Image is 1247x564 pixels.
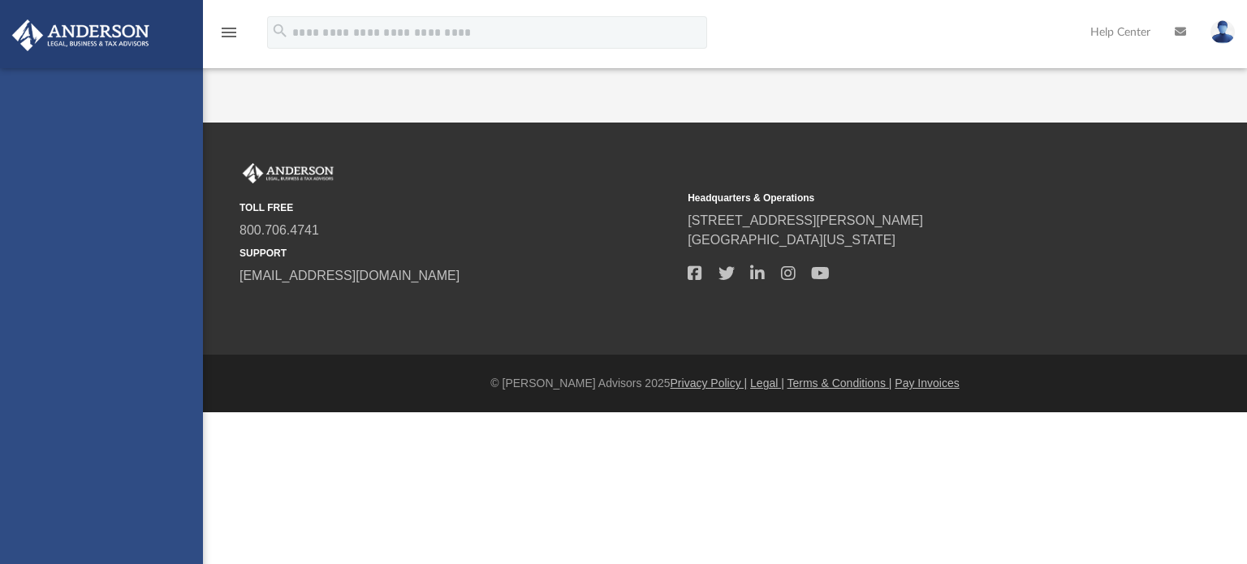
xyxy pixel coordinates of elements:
a: Terms & Conditions | [787,377,892,390]
img: Anderson Advisors Platinum Portal [239,163,337,184]
i: search [271,22,289,40]
img: Anderson Advisors Platinum Portal [7,19,154,51]
a: 800.706.4741 [239,223,319,237]
a: [EMAIL_ADDRESS][DOMAIN_NAME] [239,269,460,282]
a: [GEOGRAPHIC_DATA][US_STATE] [688,233,895,247]
a: menu [219,31,239,42]
a: [STREET_ADDRESS][PERSON_NAME] [688,213,923,227]
a: Legal | [750,377,784,390]
img: User Pic [1210,20,1235,44]
a: Privacy Policy | [671,377,748,390]
small: Headquarters & Operations [688,191,1124,205]
a: Pay Invoices [895,377,959,390]
div: © [PERSON_NAME] Advisors 2025 [203,375,1247,392]
small: TOLL FREE [239,200,676,215]
small: SUPPORT [239,246,676,260]
i: menu [219,23,239,42]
